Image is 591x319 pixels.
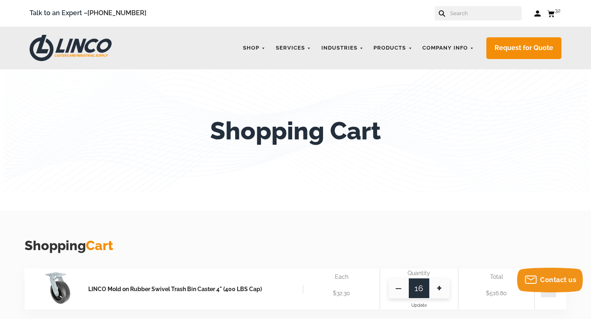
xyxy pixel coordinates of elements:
span: — [388,278,409,298]
button: Contact us [517,268,583,292]
a: Shop [239,40,270,56]
span: $32.30 [333,290,350,296]
a: LINCO Mold on Rubber Swivel Trash Bin Caster 4" (400 LBS Cap) [88,285,303,293]
span: $516.80 [486,290,507,296]
a: Log in [534,9,541,18]
a: Request for Quote [486,37,561,59]
input: Search [449,6,522,21]
span: Talk to an Expert – [30,8,147,19]
span: Update [411,303,427,308]
span: Cart [86,238,113,253]
img: LINCO CASTERS & INDUSTRIAL SUPPLY [30,35,112,61]
span: Contact us [540,276,576,284]
a: [PHONE_NUMBER] [87,9,147,17]
div: Quantity [388,269,450,278]
a: Services [272,40,315,56]
h1: Shopping Cart [210,116,381,145]
a: Products [369,40,416,56]
span: + [429,278,450,298]
span: 32 [555,7,561,14]
img: LINCO Mold on Rubber Swivel Trash Bin Caster 4" (400 LBS Cap) [42,271,75,304]
a: 32 [547,8,561,18]
a: Company Info [418,40,478,56]
div: Total [467,269,527,285]
div: Each [312,269,371,285]
a: Industries [317,40,368,56]
h3: Shopping [25,236,566,255]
